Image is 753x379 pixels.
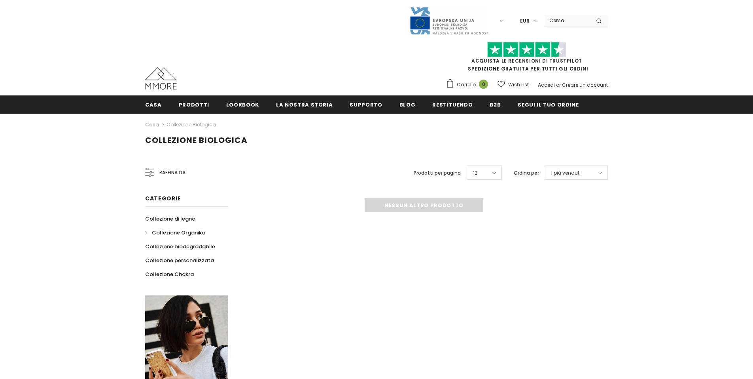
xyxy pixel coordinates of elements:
span: 0 [479,80,488,89]
img: Casi MMORE [145,67,177,90]
a: B2B [490,95,501,113]
span: La nostra storia [276,101,333,109]
a: Carrello 0 [446,79,492,91]
a: Acquista le recensioni di TrustPilot [471,57,582,64]
a: Javni Razpis [409,17,488,24]
a: Collezione di legno [145,212,195,226]
span: Collezione Organika [152,229,205,236]
span: B2B [490,101,501,109]
span: Casa [145,101,162,109]
a: Segui il tuo ordine [518,95,579,113]
span: Wish List [508,81,529,89]
span: Categorie [145,194,181,202]
a: Collezione Organika [145,226,205,240]
label: Ordina per [514,169,539,177]
img: Fidati di Pilot Stars [487,42,566,57]
a: Casa [145,120,159,130]
a: Lookbook [226,95,259,113]
a: supporto [350,95,382,113]
span: I più venduti [551,169,581,177]
a: Collezione biologica [166,121,216,128]
span: Collezione di legno [145,215,195,223]
a: Restituendo [432,95,473,113]
img: Javni Razpis [409,6,488,35]
span: Collezione Chakra [145,270,194,278]
a: Casa [145,95,162,113]
span: SPEDIZIONE GRATUITA PER TUTTI GLI ORDINI [446,46,608,72]
a: Prodotti [179,95,209,113]
span: supporto [350,101,382,109]
span: EUR [520,17,530,25]
a: Wish List [498,78,529,91]
span: Prodotti [179,101,209,109]
span: Blog [399,101,416,109]
span: Collezione biodegradabile [145,243,215,250]
span: Collezione personalizzata [145,257,214,264]
input: Search Site [545,15,590,26]
a: Collezione personalizzata [145,253,214,267]
span: Collezione biologica [145,135,248,146]
a: La nostra storia [276,95,333,113]
span: 12 [473,169,477,177]
span: or [556,82,561,88]
a: Collezione Chakra [145,267,194,281]
a: Creare un account [562,82,608,88]
span: Segui il tuo ordine [518,101,579,109]
a: Blog [399,95,416,113]
span: Carrello [457,81,476,89]
label: Prodotti per pagina [414,169,461,177]
a: Collezione biodegradabile [145,240,215,253]
span: Restituendo [432,101,473,109]
span: Lookbook [226,101,259,109]
a: Accedi [538,82,555,88]
span: Raffina da [159,168,185,177]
